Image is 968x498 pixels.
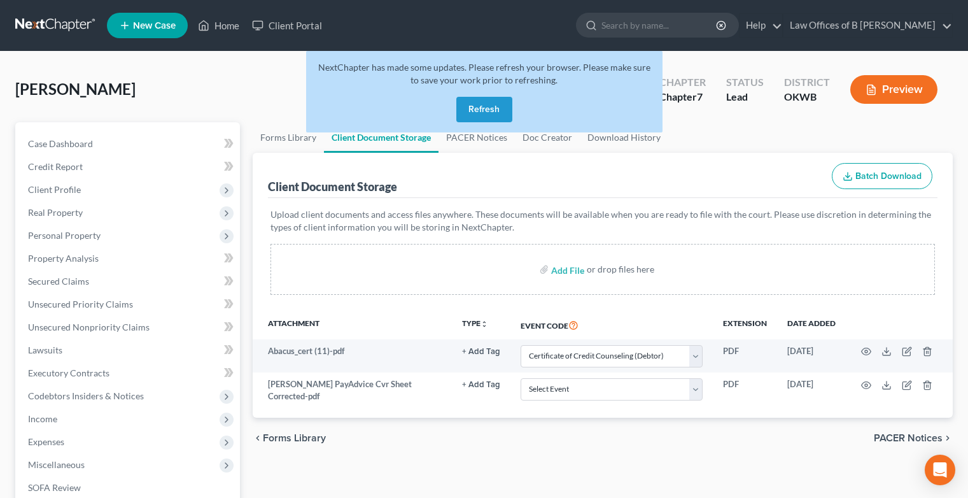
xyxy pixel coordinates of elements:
button: Preview [850,75,937,104]
td: [PERSON_NAME] PayAdvice Cvr Sheet Corrected-pdf [253,373,452,408]
span: Forms Library [263,433,326,443]
a: + Add Tag [462,378,500,390]
div: Chapter [659,75,706,90]
th: Extension [713,310,777,339]
a: Property Analysis [18,247,240,270]
a: Secured Claims [18,270,240,293]
a: Client Portal [246,14,328,37]
a: Credit Report [18,155,240,178]
a: Unsecured Nonpriority Claims [18,316,240,339]
a: Help [740,14,782,37]
i: chevron_right [943,433,953,443]
span: Real Property [28,207,83,218]
div: Open Intercom Messenger [925,455,955,485]
span: Client Profile [28,184,81,195]
span: New Case [133,21,176,31]
span: PACER Notices [874,433,943,443]
input: Search by name... [601,13,718,37]
th: Attachment [253,310,452,339]
span: [PERSON_NAME] [15,80,136,98]
span: Executory Contracts [28,367,109,378]
i: chevron_left [253,433,263,443]
span: Lawsuits [28,345,62,355]
div: Lead [726,90,764,104]
div: OKWB [784,90,830,104]
button: Batch Download [832,163,932,190]
span: Miscellaneous [28,459,85,470]
div: Client Document Storage [268,179,397,194]
td: [DATE] [777,373,846,408]
span: Case Dashboard [28,138,93,149]
td: PDF [713,339,777,373]
a: Case Dashboard [18,132,240,155]
span: Expenses [28,436,64,447]
a: Executory Contracts [18,362,240,385]
a: Law Offices of B [PERSON_NAME] [783,14,952,37]
span: 7 [697,90,703,103]
span: Income [28,413,57,424]
a: Home [192,14,246,37]
button: chevron_left Forms Library [253,433,326,443]
td: Abacus_cert (11)-pdf [253,339,452,373]
button: TYPEunfold_more [462,320,488,328]
i: unfold_more [480,320,488,328]
span: NextChapter has made some updates. Please refresh your browser. Please make sure to save your wor... [318,62,650,85]
button: + Add Tag [462,381,500,389]
span: SOFA Review [28,482,81,493]
button: Refresh [456,97,512,122]
span: Credit Report [28,161,83,172]
div: Chapter [659,90,706,104]
span: Unsecured Nonpriority Claims [28,322,150,332]
span: Secured Claims [28,276,89,287]
p: Upload client documents and access files anywhere. These documents will be available when you are... [270,208,935,234]
div: District [784,75,830,90]
span: Unsecured Priority Claims [28,299,133,309]
span: Batch Download [855,171,922,181]
th: Event Code [510,310,713,339]
td: [DATE] [777,339,846,373]
span: Codebtors Insiders & Notices [28,390,144,401]
div: or drop files here [587,263,654,276]
a: Forms Library [253,122,324,153]
a: Lawsuits [18,339,240,362]
span: Property Analysis [28,253,99,264]
div: Status [726,75,764,90]
span: Personal Property [28,230,101,241]
th: Date added [777,310,846,339]
td: PDF [713,373,777,408]
a: Unsecured Priority Claims [18,293,240,316]
button: PACER Notices chevron_right [874,433,953,443]
a: + Add Tag [462,345,500,357]
button: + Add Tag [462,348,500,356]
